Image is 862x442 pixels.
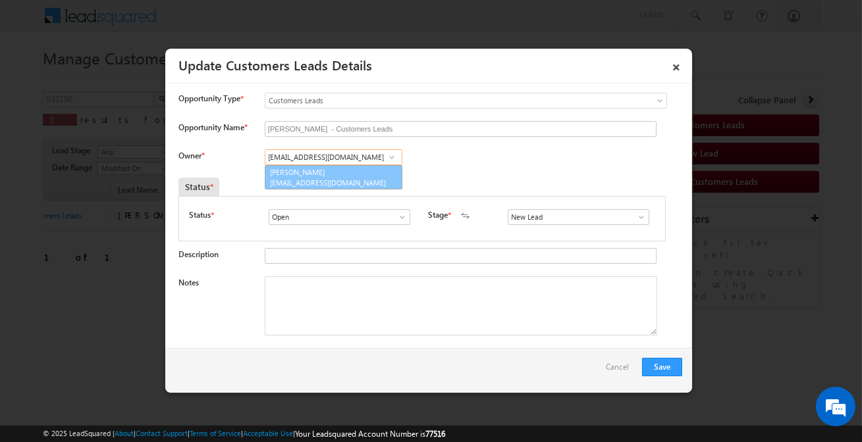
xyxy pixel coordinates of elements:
[630,210,646,224] a: Show All Items
[428,209,448,221] label: Stage
[265,93,667,109] a: Customers Leads
[178,55,372,74] a: Update Customers Leads Details
[665,53,687,76] a: ×
[243,429,293,437] a: Acceptable Use
[270,178,389,187] span: [EMAIL_ADDRESS][DOMAIN_NAME]
[178,122,247,132] label: Opportunity Name
[508,209,649,225] input: Type to Search
[68,69,221,86] div: Chat with us now
[22,69,55,86] img: d_60004797649_company_0_60004797649
[606,358,635,383] a: Cancel
[178,151,204,160] label: Owner
[178,278,199,287] label: Notes
[17,122,240,333] textarea: Type your message and hit 'Enter'
[642,358,682,376] button: Save
[265,95,613,107] span: Customers Leads
[178,93,240,105] span: Opportunity Type
[265,149,402,165] input: Type to Search
[383,151,400,164] a: Show All Items
[179,345,239,362] em: Start Chat
[425,429,445,439] span: 77516
[136,429,188,437] a: Contact Support
[178,249,219,259] label: Description
[269,209,410,225] input: Type to Search
[115,429,134,437] a: About
[190,429,241,437] a: Terms of Service
[391,210,407,224] a: Show All Items
[216,7,248,38] div: Minimize live chat window
[43,428,445,440] span: © 2025 LeadSquared | | | | |
[295,429,445,439] span: Your Leadsquared Account Number is
[189,209,211,221] label: Status
[265,165,402,190] a: [PERSON_NAME]
[178,178,219,196] div: Status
